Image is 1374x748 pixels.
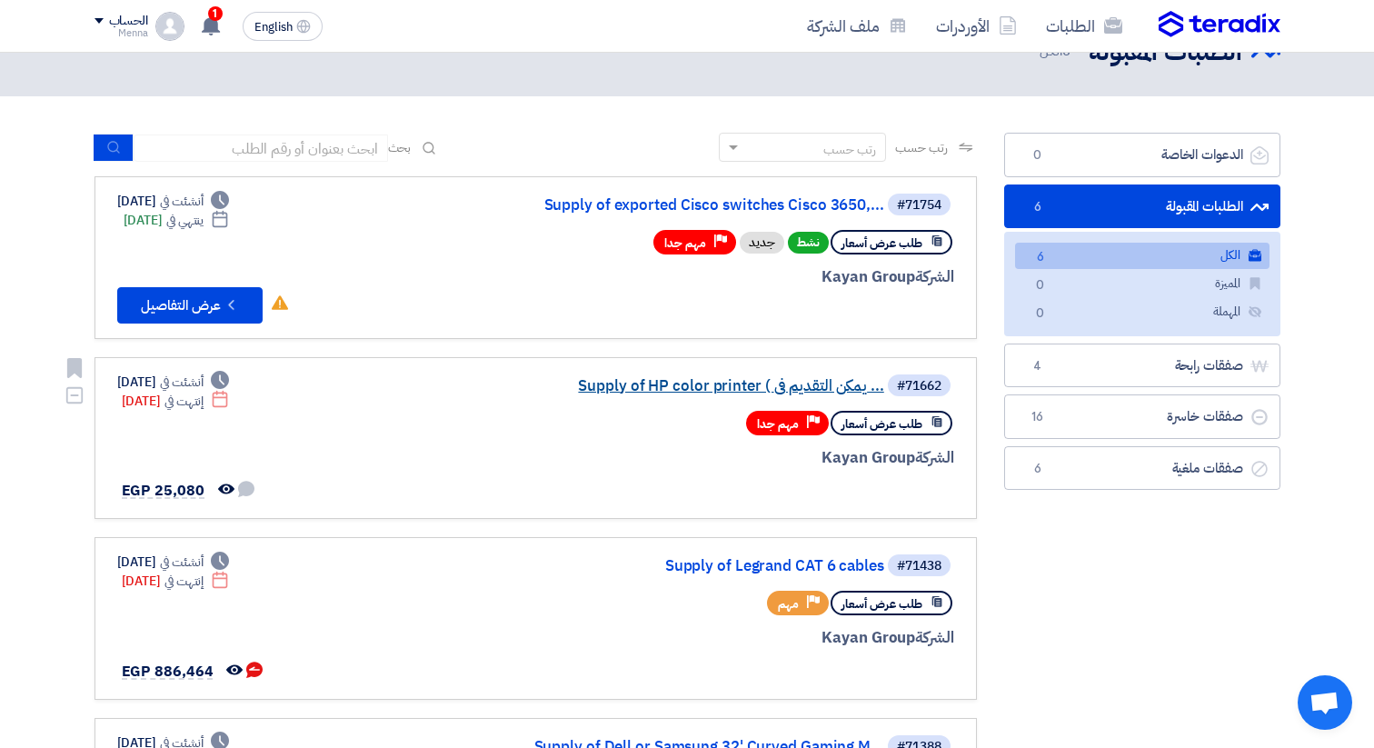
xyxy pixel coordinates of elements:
[823,140,876,159] div: رتب حسب
[841,595,922,613] span: طلب عرض أسعار
[1030,304,1051,324] span: 0
[1027,357,1049,375] span: 4
[1015,243,1269,269] a: الكل
[160,553,204,572] span: أنشئت في
[897,380,941,393] div: #71662
[915,626,954,649] span: الشركة
[841,234,922,252] span: طلب عرض أسعار
[155,12,184,41] img: profile_test.png
[517,265,954,289] div: Kayan Group
[915,446,954,469] span: الشركة
[1027,460,1049,478] span: 6
[521,378,884,394] a: Supply of HP color printer ( يمكن التقديم فى ...
[897,560,941,573] div: #71438
[1031,5,1137,47] a: الطلبات
[521,197,884,214] a: Supply of exported Cisco switches Cisco 3650,...
[915,265,954,288] span: الشركة
[122,392,230,411] div: [DATE]
[517,446,954,470] div: Kayan Group
[778,595,799,613] span: مهم
[1004,133,1280,177] a: الدعوات الخاصة0
[160,192,204,211] span: أنشئت في
[109,14,148,29] div: الحساب
[921,5,1031,47] a: الأوردرات
[1004,185,1280,229] a: الطلبات المقبولة6
[122,480,204,502] span: EGP 25,080
[757,415,799,433] span: مهم جدا
[895,138,947,157] span: رتب حسب
[1298,675,1352,730] div: Open chat
[160,373,204,392] span: أنشئت في
[117,192,230,211] div: [DATE]
[122,572,230,591] div: [DATE]
[117,373,230,392] div: [DATE]
[740,232,784,254] div: جديد
[124,211,230,230] div: [DATE]
[788,232,829,254] span: نشط
[134,135,388,162] input: ابحث بعنوان أو رقم الطلب
[95,28,148,38] div: Menna
[1089,35,1242,70] h2: الطلبات المقبولة
[1159,11,1280,38] img: Teradix logo
[243,12,323,41] button: English
[122,661,214,683] span: EGP 886,464
[517,626,954,650] div: Kayan Group
[166,211,204,230] span: ينتهي في
[1004,344,1280,388] a: صفقات رابحة4
[208,6,223,21] span: 1
[388,138,412,157] span: بحث
[1004,446,1280,491] a: صفقات ملغية6
[521,558,884,574] a: Supply of Legrand CAT 6 cables
[254,21,293,34] span: English
[1015,299,1269,325] a: المهملة
[1015,271,1269,297] a: المميزة
[1027,198,1049,216] span: 6
[1004,394,1280,439] a: صفقات خاسرة16
[792,5,921,47] a: ملف الشركة
[1027,408,1049,426] span: 16
[897,199,941,212] div: #71754
[1030,248,1051,267] span: 6
[117,553,230,572] div: [DATE]
[664,234,706,252] span: مهم جدا
[1030,276,1051,295] span: 0
[1027,146,1049,165] span: 0
[164,572,204,591] span: إنتهت في
[841,415,922,433] span: طلب عرض أسعار
[164,392,204,411] span: إنتهت في
[117,287,263,324] button: عرض التفاصيل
